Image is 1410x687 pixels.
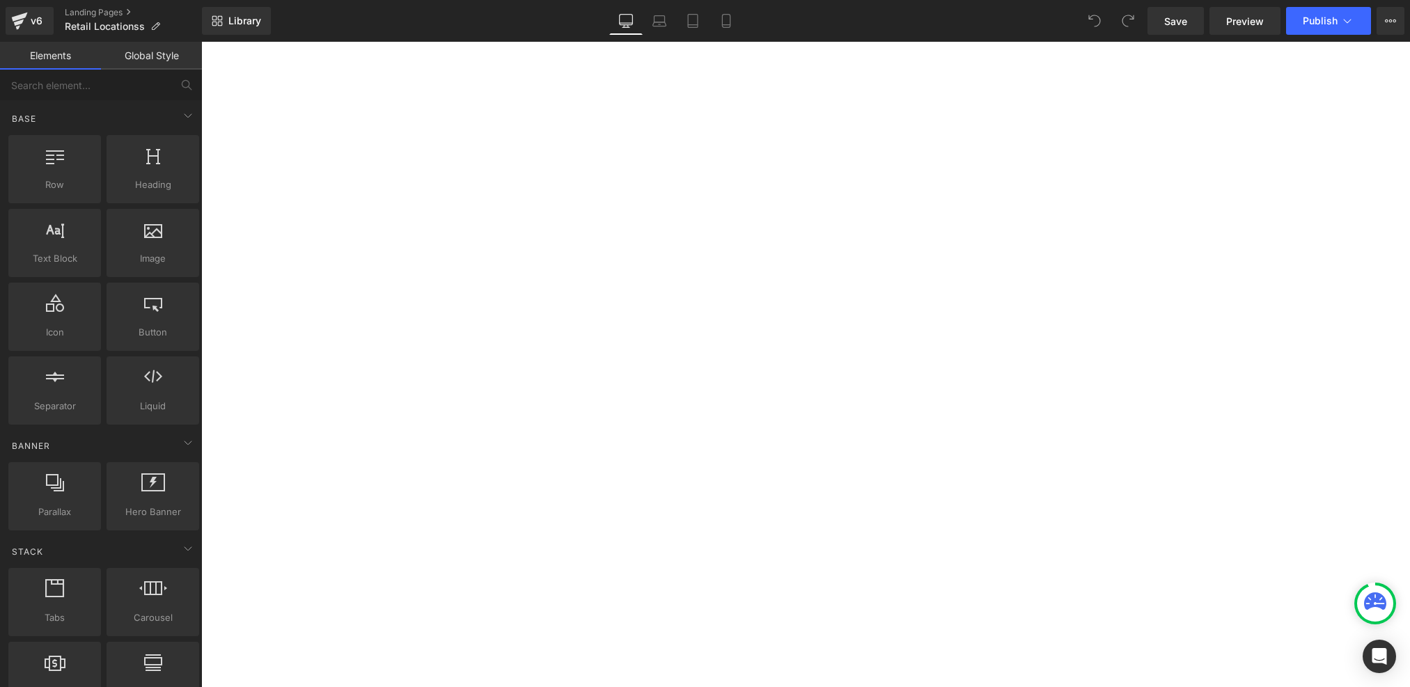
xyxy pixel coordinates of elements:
span: Icon [13,325,97,340]
button: Publish [1286,7,1371,35]
button: More [1377,7,1404,35]
span: Parallax [13,505,97,519]
span: Preview [1226,14,1264,29]
button: Undo [1081,7,1109,35]
div: v6 [28,12,45,30]
span: Library [228,15,261,27]
span: Stack [10,545,45,558]
span: Carousel [111,610,195,625]
span: Liquid [111,399,195,413]
a: New Library [202,7,271,35]
span: Base [10,112,38,125]
span: Button [111,325,195,340]
span: Hero Banner [111,505,195,519]
a: Tablet [676,7,710,35]
span: Banner [10,439,52,452]
span: Heading [111,177,195,192]
span: Save [1164,14,1187,29]
span: Image [111,251,195,266]
a: v6 [6,7,54,35]
div: Open Intercom Messenger [1363,640,1396,673]
a: Laptop [643,7,676,35]
a: Landing Pages [65,7,202,18]
a: Desktop [609,7,643,35]
button: Redo [1114,7,1142,35]
span: Separator [13,399,97,413]
span: Retail Locationss [65,21,145,32]
a: Global Style [101,42,202,70]
span: Text Block [13,251,97,266]
span: Tabs [13,610,97,625]
a: Mobile [710,7,743,35]
span: Publish [1303,15,1338,26]
a: Preview [1209,7,1280,35]
span: Row [13,177,97,192]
